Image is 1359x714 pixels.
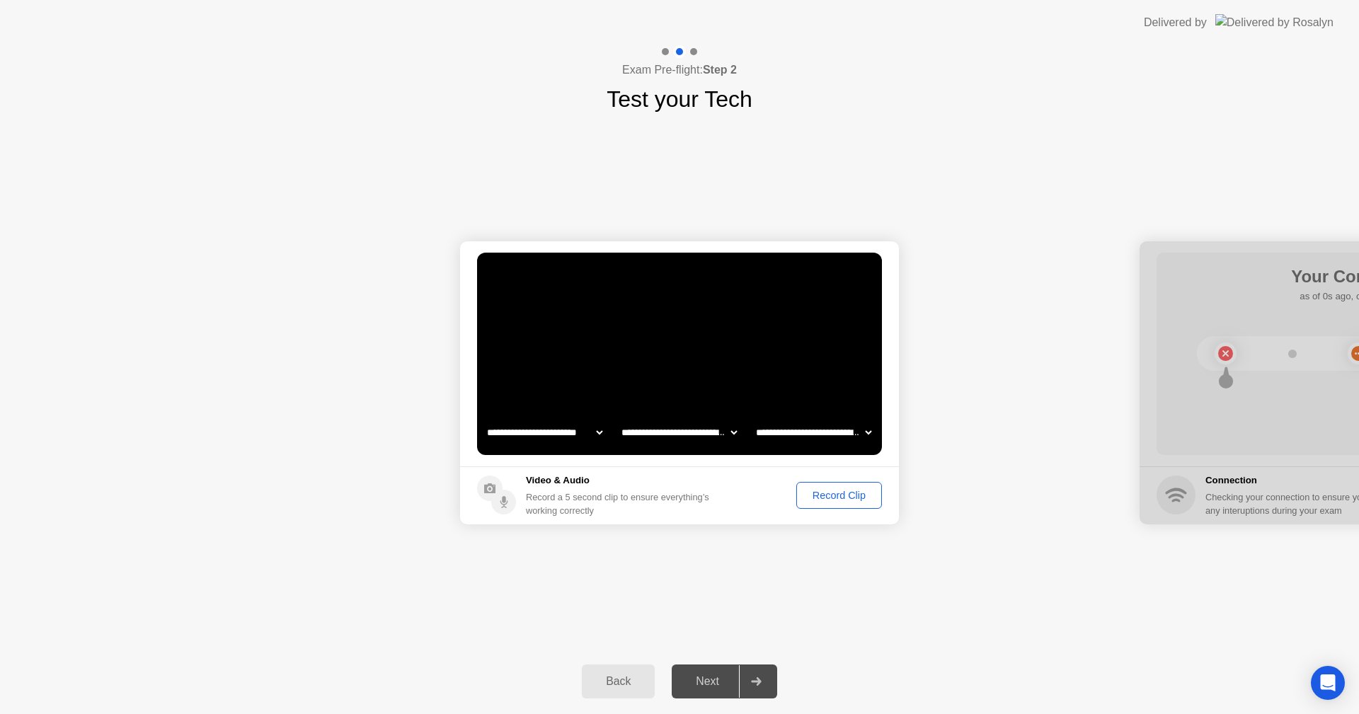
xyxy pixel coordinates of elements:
select: Available microphones [753,418,874,447]
div: Record Clip [801,490,877,501]
div: Next [676,675,739,688]
h4: Exam Pre-flight: [622,62,737,79]
img: Delivered by Rosalyn [1215,14,1334,30]
button: Record Clip [796,482,882,509]
select: Available speakers [619,418,740,447]
div: Back [586,675,650,688]
div: Record a 5 second clip to ensure everything’s working correctly [526,490,715,517]
select: Available cameras [484,418,605,447]
h1: Test your Tech [607,82,752,116]
b: Step 2 [703,64,737,76]
button: Back [582,664,655,698]
button: Next [672,664,777,698]
div: Delivered by [1144,14,1207,31]
div: Open Intercom Messenger [1311,666,1345,700]
h5: Video & Audio [526,473,715,488]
